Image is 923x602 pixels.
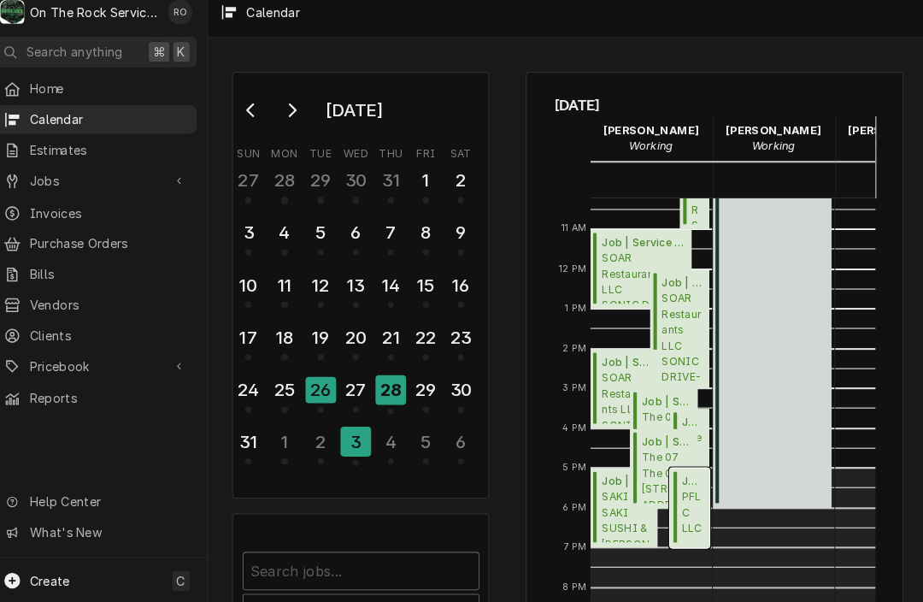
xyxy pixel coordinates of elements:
span: PFLC LLC-Little Caesar’s Little Caesars - Chesnee / [STREET_ADDRESS][US_STATE] [682,490,704,542]
div: 5 [316,227,343,252]
div: 4 [385,431,411,457]
span: Job | Service Call ( Finalized ) [604,241,687,257]
div: Job | Service Call(Uninvoiced)The 07The 07 / [STREET_ADDRESS] [632,392,698,469]
div: [Service] Job | Service Call The 07 The 07 / 1010 Laurens Rd, Greenville, SC 29607 ID: JOB-1024 S... [671,411,710,489]
th: Tuesday [312,150,346,170]
div: 29 [419,381,445,406]
div: 1 [419,175,445,201]
span: Clients [44,331,199,349]
div: On The Rock Services's Avatar [15,12,39,36]
span: K [189,54,197,72]
div: 6 [453,431,479,457]
div: 31 [385,175,411,201]
div: Job | Service Call(Awaiting (Ordered) Parts)PFLC LLC-Little Caesar’sLittle Caesars - Chesnee / [S... [671,469,710,547]
span: Invoices [44,211,199,229]
span: 11 AM [561,228,594,242]
em: Working [631,148,673,161]
div: 12 [316,278,343,304]
a: Go to Jobs [10,174,208,203]
div: [Service] Job | Service Call SAKI SAKI SUSHI & HIBACHI (inside Gather GVL) SAKI SAKI (inside Gath... [593,469,660,547]
span: The 07 The 07 / [STREET_ADDRESS] [644,412,693,464]
span: 5 PM [561,462,594,475]
div: 16 [453,278,479,304]
span: 3 PM [561,384,594,398]
th: Wednesday [346,150,380,170]
div: 28 [383,379,413,408]
div: Ray Beals - Working [593,126,713,168]
span: Vendors [44,301,199,319]
div: 10 [245,278,272,304]
div: 19 [316,329,343,355]
div: Flat Rate Installation(Past Due)AIM NationalPotbellhy's / [STREET_ADDRESS][PERSON_NAME] [713,120,830,509]
a: Clients [10,326,208,354]
div: 18 [280,329,307,355]
span: [DATE] [558,103,872,126]
span: Purchase Orders [44,241,199,259]
span: Job | Service Call ( Awaiting (Ordered) Parts ) [644,436,693,451]
a: Purchase Orders [10,236,208,264]
em: Working [870,148,913,161]
div: 17 [245,329,272,355]
a: Bills [10,266,208,294]
a: Go to Pricebook [10,356,208,384]
div: 28 [280,175,307,201]
span: Calendar [44,120,199,138]
span: Job | Service Call ( Uninvoiced ) [644,397,693,412]
div: Rich Ortega's Avatar [179,12,203,36]
span: SOAR Restaurants LLC SONIC DRIVE-IN # -[GEOGRAPHIC_DATA] / [STREET_ADDRESS] [604,374,654,426]
div: O [15,12,39,36]
div: [Service] Job | Service Call SOAR Restaurants LLC SONIC DRIVE-IN #4208 - Greer / 119 S Buncombe R... [651,275,709,392]
span: 6 PM [561,501,594,515]
th: Thursday [381,150,415,170]
strong: [PERSON_NAME] [605,133,699,145]
span: Home [44,90,199,108]
div: Rich Ortega - Working [713,126,832,168]
span: SOAR Restaurants LLC SONIC DRIVE-IN #4208 - [PERSON_NAME] / [STREET_ADDRESS][PERSON_NAME] [662,296,704,387]
a: Go to Help Center [10,488,208,516]
div: [Job Walk] Job | Service Call SOAR Restaurants LLC SONIC DRIVE-IN #4208 - Greer / 119 S Buncombe ... [593,236,692,314]
div: [Service] Job | Service Call SOAR Restaurants LLC SONIC DRIVE-IN # -Greenwood / 1427 Bypass 25 NE... [593,353,660,431]
div: [Service] Flat Rate Installation AIM National Potbellhy's / 1024 Gold Hill Rd, Fort Mill, SC 2970... [713,120,830,509]
strong: [PERSON_NAME] [725,133,819,145]
span: 1 PM [564,306,594,320]
div: 11 [280,278,307,304]
span: Pricebook [44,361,173,379]
span: Job | Service Call ( Past Due ) [604,475,654,490]
th: Monday [276,150,312,170]
span: Job | Service Call ( Awaiting Client Go-Ahead ) [604,358,654,374]
div: 6 [350,227,377,252]
div: 24 [245,381,272,406]
div: Job | Service Call(Past Due)SAKI SAKI SUSHI & [PERSON_NAME] (inside Gather GVL)SAKI SAKI (inside ... [593,469,660,547]
div: 21 [385,329,411,355]
div: 7 [385,227,411,252]
div: 2 [453,175,479,201]
div: 22 [419,329,445,355]
span: Reports [44,392,199,410]
th: Saturday [450,150,484,170]
span: Create [44,573,84,587]
div: 3 [245,227,272,252]
div: 25 [280,381,307,406]
div: RO [179,12,203,36]
span: Bills [44,271,199,289]
div: 26 [315,381,344,406]
th: Friday [415,150,450,170]
span: Estimates [44,150,199,168]
div: 9 [453,227,479,252]
button: Go to previous month [244,106,279,133]
div: [Service] Job | Service Call The 07 The 07 / 1010 Laurens Rd, Greenville, SC 29607 ID: JOB-1023 S... [632,392,698,469]
button: Search anything⌘K [10,48,208,78]
div: [DATE] [327,105,396,134]
em: Working [750,148,793,161]
div: 29 [316,175,343,201]
div: Job | Service Call(Awaiting (Ordered) Parts)The 07The 07 / [STREET_ADDRESS] [632,431,698,509]
span: Jobs [44,180,173,198]
div: 14 [385,278,411,304]
div: [Service] Job | Service Call PFLC LLC-Little Caesar’s Little Caesars - Chesnee / 510 S Alabama Av... [671,469,710,547]
span: 2 PM [561,345,594,359]
div: 2 [316,431,343,457]
div: Job | Service Call(Awaiting Client Go-Ahead)SOAR Restaurants LLCSONIC DRIVE-IN # -[GEOGRAPHIC_DAT... [593,353,660,431]
span: 8 PM [561,579,594,593]
div: 20 [350,329,377,355]
div: 3 [349,429,379,458]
